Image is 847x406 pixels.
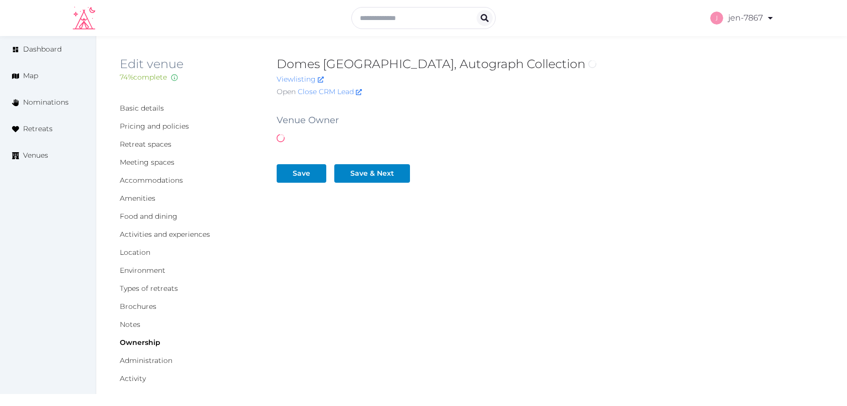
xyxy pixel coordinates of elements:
h2: Edit venue [120,56,261,72]
div: Save & Next [350,168,394,179]
span: Dashboard [23,44,62,55]
a: jen-7867 [710,4,774,32]
a: Ownership [120,338,160,347]
a: Activities and experiences [120,230,210,239]
a: Amenities [120,194,155,203]
a: Close CRM Lead [298,87,362,97]
a: Accommodations [120,176,183,185]
a: Food and dining [120,212,177,221]
a: Environment [120,266,165,275]
span: Venues [23,150,48,161]
a: Basic details [120,104,164,113]
a: Retreat spaces [120,140,171,149]
a: Pricing and policies [120,122,189,131]
a: Types of retreats [120,284,178,293]
div: Save [293,168,310,179]
span: Retreats [23,124,53,134]
span: Map [23,71,38,81]
label: Venue Owner [277,113,339,127]
h2: Domes [GEOGRAPHIC_DATA], Autograph Collection [277,56,683,72]
a: Brochures [120,302,156,311]
button: Save & Next [334,164,410,183]
a: Viewlisting [277,75,324,84]
a: Administration [120,356,172,365]
a: Notes [120,320,140,329]
span: Open [277,87,296,97]
a: Activity [120,374,146,383]
span: 74 % complete [120,73,167,82]
button: Save [277,164,326,183]
span: Nominations [23,97,69,108]
a: Meeting spaces [120,158,174,167]
a: Location [120,248,150,257]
